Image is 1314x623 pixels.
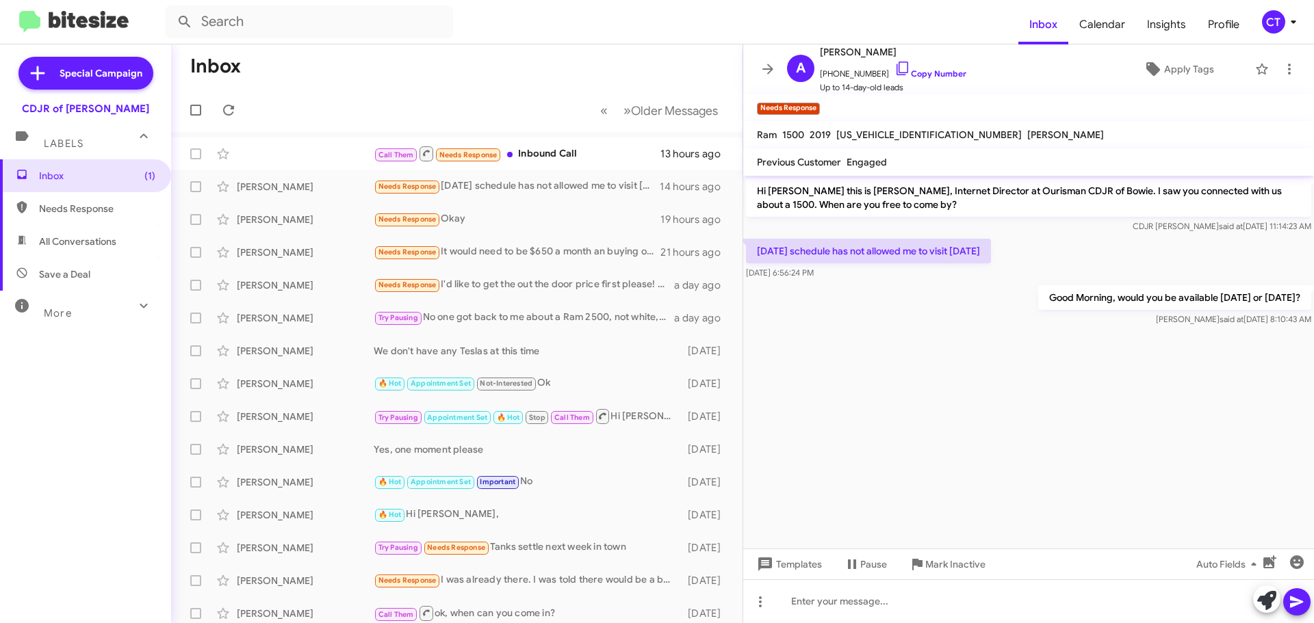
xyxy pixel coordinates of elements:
span: « [600,102,608,119]
a: Special Campaign [18,57,153,90]
span: Up to 14-day-old leads [820,81,966,94]
span: Ram [757,129,777,141]
span: [US_VEHICLE_IDENTIFICATION_NUMBER] [836,129,1022,141]
div: [DATE] [681,475,732,489]
span: Needs Response [439,150,498,159]
div: [DATE] [681,410,732,423]
button: Templates [743,552,833,576]
div: Hi [PERSON_NAME], Are you able to make it in [DATE]? [374,408,681,425]
span: Labels [44,137,83,150]
a: Insights [1136,5,1197,44]
a: Copy Number [894,68,966,79]
span: Call Them [554,413,590,422]
span: Try Pausing [378,543,418,552]
div: [PERSON_NAME] [237,410,374,423]
button: Previous [592,96,616,124]
span: Inbox [39,169,155,183]
span: Needs Response [378,215,437,224]
div: [DATE] [681,541,732,555]
div: [PERSON_NAME] [237,377,374,390]
span: Mark Inactive [925,552,985,576]
span: Calendar [1068,5,1136,44]
span: Appointment Set [427,413,487,422]
span: [DATE] 6:56:24 PM [746,267,814,278]
div: 13 hours ago [660,147,732,161]
span: [PERSON_NAME] [1027,129,1104,141]
div: Okay [374,211,660,227]
span: Older Messages [631,103,718,118]
div: [PERSON_NAME] [237,574,374,587]
span: 2019 [810,129,831,141]
div: 21 hours ago [660,246,732,259]
p: [DATE] schedule has not allowed me to visit [DATE] [746,239,991,263]
div: 19 hours ago [660,213,732,226]
span: Pause [860,552,887,576]
span: » [623,102,631,119]
p: Hi [PERSON_NAME] this is [PERSON_NAME], Internet Director at Ourisman CDJR of Bowie. I saw you co... [746,178,1311,217]
div: 14 hours ago [660,180,732,194]
span: Apply Tags [1164,57,1214,81]
span: Not-Interested [480,379,532,388]
span: 🔥 Hot [497,413,520,422]
div: a day ago [674,311,732,325]
span: A [796,57,806,79]
div: No [374,474,681,490]
div: [PERSON_NAME] [237,213,374,226]
div: Yes, one moment please [374,442,681,456]
span: Needs Response [39,202,155,215]
span: Inbox [1018,5,1068,44]
span: [PERSON_NAME] [820,44,966,60]
span: [PHONE_NUMBER] [820,60,966,81]
div: [PERSON_NAME] [237,278,374,292]
div: [PERSON_NAME] [237,541,374,555]
span: Needs Response [427,543,485,552]
button: Auto Fields [1185,552,1273,576]
div: [DATE] [681,574,732,587]
div: Inbound Call [374,145,660,162]
div: Ok [374,375,681,391]
button: CT [1250,10,1299,34]
span: 🔥 Hot [378,379,402,388]
button: Mark Inactive [898,552,996,576]
span: Call Them [378,150,414,159]
span: Needs Response [378,182,437,191]
div: [PERSON_NAME] [237,508,374,522]
a: Profile [1197,5,1250,44]
span: 🔥 Hot [378,510,402,519]
div: [DATE] [681,607,732,620]
span: Needs Response [378,576,437,585]
div: [PERSON_NAME] [237,607,374,620]
span: [PERSON_NAME] [DATE] 8:10:43 AM [1156,314,1311,324]
button: Apply Tags [1108,57,1248,81]
span: Appointment Set [411,477,471,486]
div: I was already there. I was told there would be a better price offered on the lightning. It is not... [374,572,681,588]
span: Save a Deal [39,267,90,281]
small: Needs Response [757,103,820,115]
div: Hi [PERSON_NAME], [374,507,681,522]
div: [PERSON_NAME] [237,180,374,194]
div: I'd like to get the out the door price first please! Assuming no finance, no trade in and no down... [374,277,674,293]
div: [DATE] [681,442,732,456]
span: (1) [144,169,155,183]
span: Try Pausing [378,413,418,422]
div: [DATE] [681,377,732,390]
span: 1500 [782,129,804,141]
div: [PERSON_NAME] [237,442,374,456]
div: [DATE] schedule has not allowed me to visit [DATE] [374,178,660,194]
div: CT [1262,10,1285,34]
span: 🔥 Hot [378,477,402,486]
div: ok, when can you come in? [374,605,681,622]
span: Try Pausing [378,313,418,322]
input: Search [166,5,453,38]
span: Templates [754,552,822,576]
div: No one got back to me about a Ram 2500, not white, with BLIS, and towing package. [374,310,674,326]
p: Good Morning, would you be available [DATE] or [DATE]? [1038,285,1311,310]
div: [PERSON_NAME] [237,344,374,358]
nav: Page navigation example [593,96,726,124]
div: CDJR of [PERSON_NAME] [22,102,149,116]
div: Tanks settle next week in town [374,540,681,555]
span: Engaged [847,156,887,168]
div: [DATE] [681,344,732,358]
